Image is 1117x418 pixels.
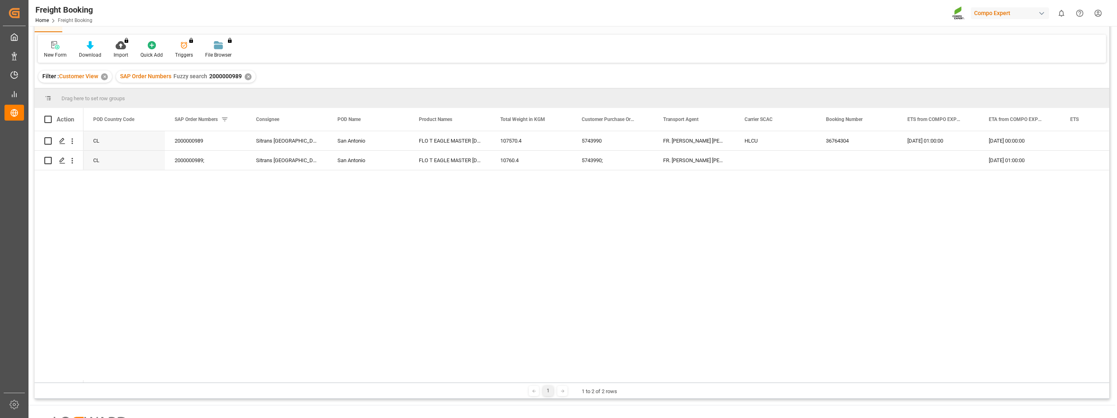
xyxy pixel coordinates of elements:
[83,151,165,170] div: CL
[663,117,699,122] span: Transport Agent
[572,151,653,170] div: 5743990;
[582,387,617,396] div: 1 to 2 of 2 rows
[826,117,863,122] span: Booking Number
[328,131,409,150] div: San Antonio
[419,117,452,122] span: Product Names
[500,117,545,122] span: Total Weight in KGM
[952,6,965,20] img: Screenshot%202023-09-29%20at%2010.02.21.png_1712312052.png
[1052,4,1071,22] button: show 0 new notifications
[256,117,279,122] span: Consignee
[898,131,979,150] div: [DATE] 01:00:00
[979,131,1060,150] div: [DATE] 00:00:00
[57,116,74,123] div: Action
[93,117,134,122] span: POD Country Code
[328,151,409,170] div: San Antonio
[907,117,962,122] span: ETS from COMPO EXPERT
[653,151,735,170] div: FR. [PERSON_NAME] [PERSON_NAME] (GMBH & CO.) KG
[582,117,636,122] span: Customer Purchase Order Numbers
[165,131,246,150] div: 2000000989
[245,73,252,80] div: ✕
[653,131,735,150] div: FR. [PERSON_NAME] [PERSON_NAME] (GMBH & CO.) KG
[409,131,491,150] div: FLO T EAGLE MASTER [DATE] 25kg (x42) WW FLO T TURF 20-5-8 25kg (x42) WW
[140,51,163,59] div: Quick Add
[83,131,165,150] div: CL
[979,151,1060,170] div: [DATE] 01:00:00
[543,386,553,396] div: 1
[989,117,1043,122] span: ETA from COMPO EXPERT
[745,117,773,122] span: Carrier SCAC
[35,151,83,170] div: Press SPACE to select this row.
[101,73,108,80] div: ✕
[173,73,207,79] span: Fuzzy search
[209,73,242,79] span: 2000000989
[79,51,101,59] div: Download
[59,73,98,79] span: Customer View
[175,117,218,122] span: SAP Order Numbers
[165,151,246,170] div: 2000000989;
[246,131,328,150] div: Sitrans [GEOGRAPHIC_DATA]
[409,151,491,170] div: FLO T EAGLE MASTER [DATE] 25kg (x42) WW;
[572,131,653,150] div: 5743990
[61,95,125,101] span: Drag here to set row groups
[971,7,1049,19] div: Compo Expert
[1071,4,1089,22] button: Help Center
[42,73,59,79] span: Filter :
[246,151,328,170] div: Sitrans [GEOGRAPHIC_DATA]
[491,151,572,170] div: 10760.4
[35,18,49,23] a: Home
[120,73,171,79] span: SAP Order Numbers
[735,131,816,150] div: HLCU
[35,131,83,151] div: Press SPACE to select this row.
[35,4,93,16] div: Freight Booking
[816,131,898,150] div: 36764304
[1070,117,1079,122] span: ETS
[491,131,572,150] div: 107570.4
[971,5,1052,21] button: Compo Expert
[44,51,67,59] div: New Form
[337,117,361,122] span: POD Name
